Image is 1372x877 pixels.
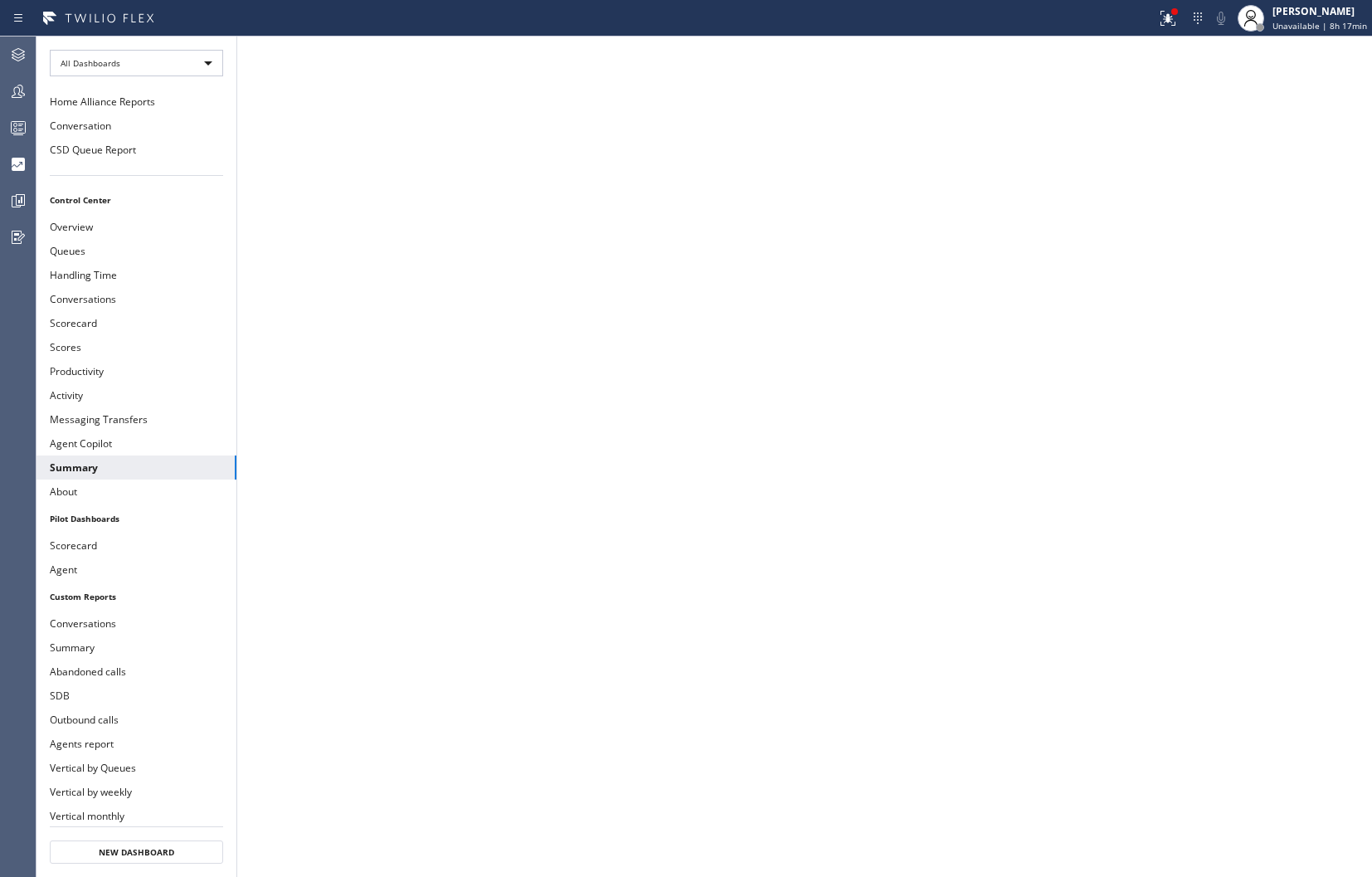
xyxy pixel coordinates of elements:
[1272,4,1367,18] div: [PERSON_NAME]
[36,660,236,684] button: Abandoned calls
[36,359,236,383] button: Productivity
[36,407,236,431] button: Messaging Transfers
[36,508,236,529] li: Pilot Dashboards
[36,636,236,660] button: Summary
[36,558,236,582] button: Agent
[50,50,223,76] div: All Dashboards
[36,804,236,828] button: Vertical monthly
[36,114,236,138] button: Conversation
[36,684,236,708] button: SDB
[36,732,236,756] button: Agents report
[36,311,236,335] button: Scorecard
[36,480,236,504] button: About
[1209,7,1233,30] button: Mute
[50,840,223,864] button: New Dashboard
[36,263,236,287] button: Handling Time
[36,456,236,480] button: Summary
[36,586,236,607] li: Custom Reports
[36,383,236,407] button: Activity
[36,534,236,558] button: Scorecard
[36,189,236,211] li: Control Center
[36,335,236,359] button: Scores
[1272,20,1367,32] span: Unavailable | 8h 17min
[36,756,236,780] button: Vertical by Queues
[36,708,236,732] button: Outbound calls
[36,215,236,239] button: Overview
[36,239,236,263] button: Queues
[36,138,236,162] button: CSD Queue Report
[237,37,1372,877] iframe: dashboard_9f6bb337dffe
[36,90,236,114] button: Home Alliance Reports
[36,780,236,804] button: Vertical by weekly
[36,611,236,636] button: Conversations
[36,431,236,456] button: Agent Copilot
[36,287,236,311] button: Conversations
